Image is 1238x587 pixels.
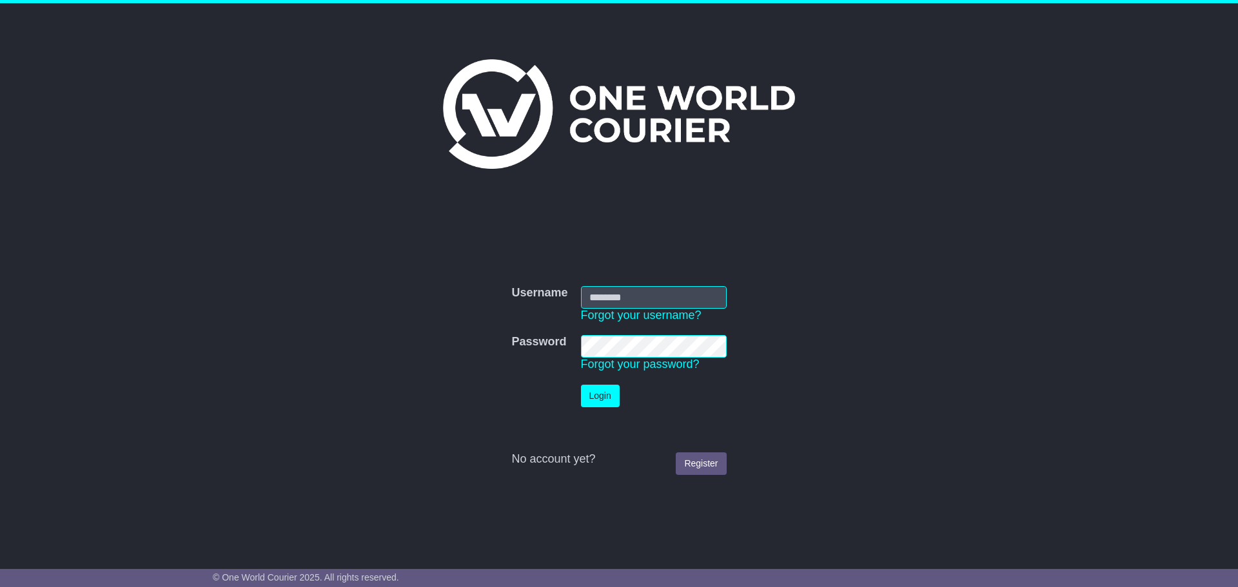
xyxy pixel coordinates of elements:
label: Username [511,286,567,300]
img: One World [443,59,795,169]
button: Login [581,385,620,407]
a: Forgot your password? [581,358,700,370]
div: No account yet? [511,452,726,467]
a: Register [676,452,726,475]
span: © One World Courier 2025. All rights reserved. [213,572,399,582]
a: Forgot your username? [581,309,702,322]
label: Password [511,335,566,349]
